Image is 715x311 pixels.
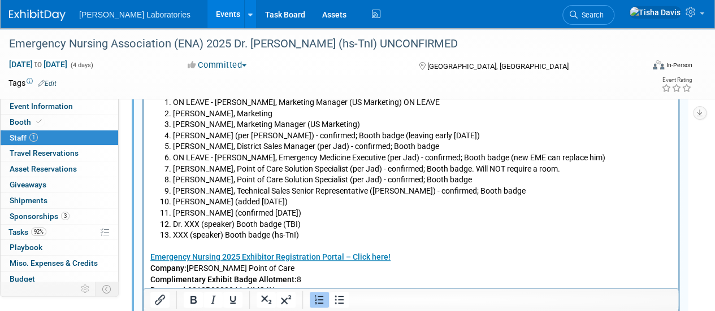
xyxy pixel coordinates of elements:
span: [DATE] [DATE] [8,59,68,69]
button: Committed [184,59,251,71]
a: Shipments [1,193,118,208]
span: [GEOGRAPHIC_DATA], [GEOGRAPHIC_DATA] [427,62,568,71]
a: Sponsorships3 [1,209,118,224]
img: Tisha Davis [629,6,681,19]
span: Tasks [8,227,46,236]
div: Emergency Nursing Association (ENA) 2025 Dr. [PERSON_NAME] (hs-TnI) UNCONFIRMED [5,34,634,54]
span: to [33,60,44,69]
img: Format-Inperson.png [653,60,664,69]
a: Booth [1,115,118,130]
button: Subscript [257,292,276,308]
a: Giveaways [1,177,118,192]
a: Asset Reservations [1,161,118,177]
span: 92% [31,227,46,236]
a: Misc. Expenses & Credits [1,256,118,271]
a: Playbook [1,240,118,255]
span: Playbook [10,243,42,252]
span: (4 days) [70,62,93,69]
span: Search [578,11,604,19]
button: Italic [203,292,223,308]
span: 3 [61,212,70,220]
img: ExhibitDay [9,10,66,21]
a: Tasks92% [1,225,118,240]
span: Misc. Expenses & Credits [10,259,98,268]
span: [PERSON_NAME] Laboratories [79,10,190,19]
td: Tags [8,77,57,89]
a: Travel Reservations [1,146,118,161]
span: Travel Reservations [10,148,79,157]
td: Toggle Event Tabs [96,282,119,296]
td: Personalize Event Tab Strip [76,282,96,296]
button: Superscript [276,292,296,308]
i: Booth reservation complete [36,119,42,125]
a: Edit [38,80,57,87]
div: In-Person [666,61,692,69]
span: Booth [10,117,44,126]
span: Event Information [10,102,73,111]
a: Budget [1,271,118,287]
span: Sponsorships [10,212,70,221]
a: Staff1 [1,130,118,146]
button: Insert/edit link [150,292,170,308]
button: Underline [223,292,242,308]
span: Asset Reservations [10,164,77,173]
span: Giveaways [10,180,46,189]
span: Budget [10,274,35,283]
div: Event Rating [661,77,692,83]
a: Event Information [1,99,118,114]
span: Shipments [10,196,47,205]
div: Event Format [592,59,692,76]
span: Staff [10,133,38,142]
button: Bullet list [330,292,349,308]
span: 1 [29,133,38,142]
button: Bold [184,292,203,308]
button: Numbered list [310,292,329,308]
a: Search [562,5,614,25]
